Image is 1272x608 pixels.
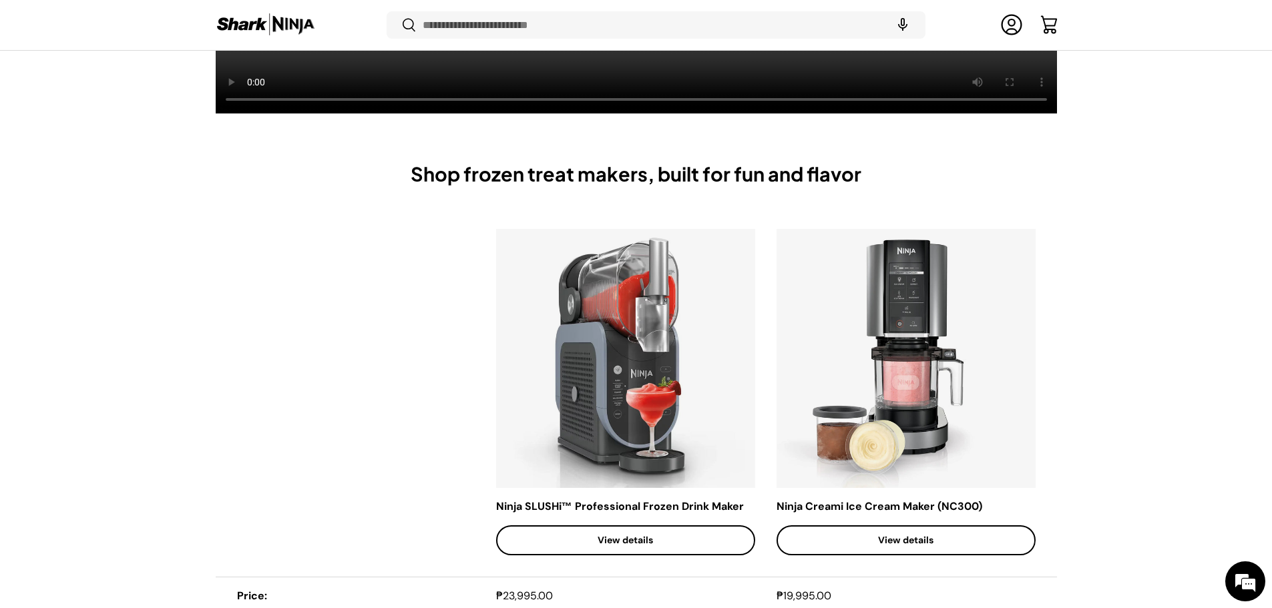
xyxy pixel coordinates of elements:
[777,525,1036,555] a: View details
[496,525,755,555] a: View details
[777,229,1036,488] img: ninja-creami-ice-cream-maker-with-sample-content-and-all-lids-full-view-sharkninja-philippines
[219,7,251,39] div: Minimize live chat window
[28,168,233,303] span: We are offline. Please leave us a message.
[777,499,1036,515] div: Ninja Creami Ice Cream Maker (NC300)
[196,411,242,429] em: Submit
[69,75,224,92] div: Leave a message
[496,589,556,603] strong: ₱23,995.00
[411,162,861,186] h2: Shop frozen treat makers, built for fun and flavor
[881,11,924,40] speech-search-button: Search by voice
[216,12,316,38] img: Shark Ninja Philippines
[7,364,254,411] textarea: Type your message and click 'Submit'
[496,499,755,515] div: Ninja SLUSHi™ Professional Frozen Drink Maker
[777,589,835,603] strong: ₱19,995.00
